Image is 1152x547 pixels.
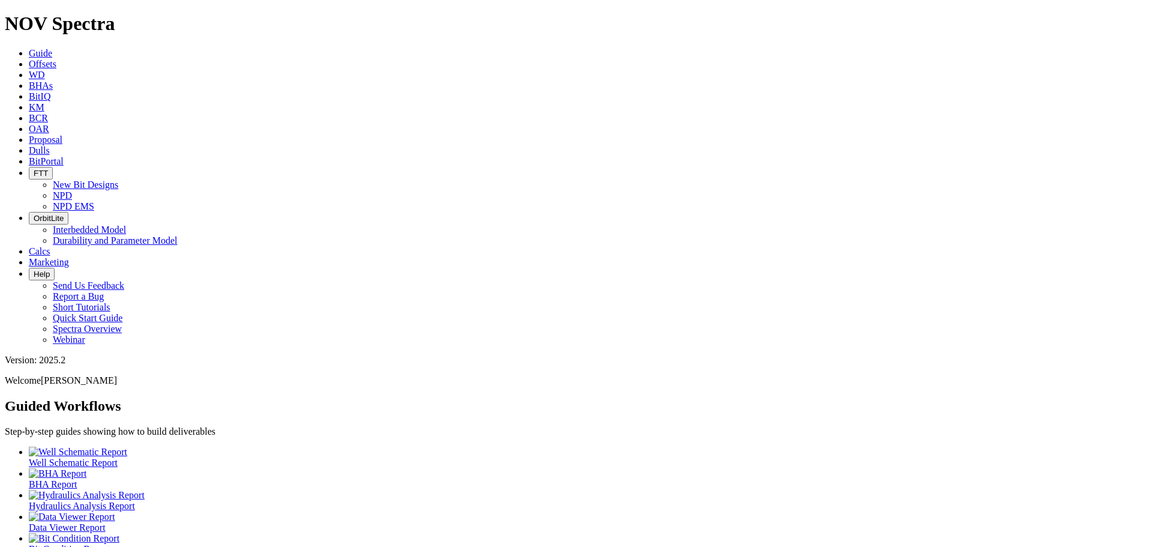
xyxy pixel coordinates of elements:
[53,302,110,312] a: Short Tutorials
[53,235,178,246] a: Durability and Parameter Model
[29,124,49,134] a: OAR
[34,214,64,223] span: OrbitLite
[29,156,64,166] a: BitPortal
[53,201,94,211] a: NPD EMS
[29,145,50,156] a: Dulls
[5,355,1147,366] div: Version: 2025.2
[29,512,115,522] img: Data Viewer Report
[29,48,52,58] a: Guide
[53,334,85,345] a: Webinar
[29,91,50,101] a: BitIQ
[41,375,117,385] span: [PERSON_NAME]
[29,468,1147,489] a: BHA Report BHA Report
[29,212,68,225] button: OrbitLite
[29,167,53,180] button: FTT
[29,479,77,489] span: BHA Report
[29,501,135,511] span: Hydraulics Analysis Report
[29,533,119,544] img: Bit Condition Report
[29,134,62,145] a: Proposal
[53,280,124,291] a: Send Us Feedback
[29,512,1147,533] a: Data Viewer Report Data Viewer Report
[53,190,72,201] a: NPD
[5,398,1147,414] h2: Guided Workflows
[29,447,1147,468] a: Well Schematic Report Well Schematic Report
[53,180,118,190] a: New Bit Designs
[53,291,104,301] a: Report a Bug
[29,458,118,468] span: Well Schematic Report
[53,324,122,334] a: Spectra Overview
[34,270,50,279] span: Help
[53,225,126,235] a: Interbedded Model
[29,70,45,80] a: WD
[5,375,1147,386] p: Welcome
[29,490,145,501] img: Hydraulics Analysis Report
[29,80,53,91] a: BHAs
[29,268,55,280] button: Help
[29,490,1147,511] a: Hydraulics Analysis Report Hydraulics Analysis Report
[29,102,44,112] a: KM
[29,59,56,69] a: Offsets
[29,257,69,267] a: Marketing
[29,468,86,479] img: BHA Report
[5,426,1147,437] p: Step-by-step guides showing how to build deliverables
[53,313,122,323] a: Quick Start Guide
[29,522,106,533] span: Data Viewer Report
[29,113,48,123] a: BCR
[29,447,127,458] img: Well Schematic Report
[5,13,1147,35] h1: NOV Spectra
[34,169,48,178] span: FTT
[29,246,50,256] a: Calcs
